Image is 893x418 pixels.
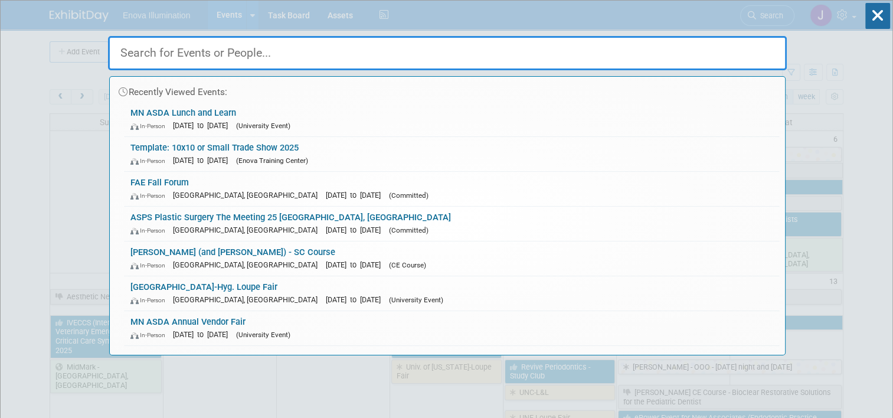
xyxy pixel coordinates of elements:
[130,331,171,339] span: In-Person
[130,192,171,200] span: In-Person
[326,191,387,200] span: [DATE] to [DATE]
[389,191,428,200] span: (Committed)
[130,122,171,130] span: In-Person
[125,172,779,206] a: FAE Fall Forum In-Person [GEOGRAPHIC_DATA], [GEOGRAPHIC_DATA] [DATE] to [DATE] (Committed)
[236,156,308,165] span: (Enova Training Center)
[125,311,779,345] a: MN ASDA Annual Vendor Fair In-Person [DATE] to [DATE] (University Event)
[173,295,323,304] span: [GEOGRAPHIC_DATA], [GEOGRAPHIC_DATA]
[173,121,234,130] span: [DATE] to [DATE]
[130,227,171,234] span: In-Person
[326,295,387,304] span: [DATE] to [DATE]
[389,226,428,234] span: (Committed)
[125,102,779,136] a: MN ASDA Lunch and Learn In-Person [DATE] to [DATE] (University Event)
[125,241,779,276] a: [PERSON_NAME] (and [PERSON_NAME]) - SC Course In-Person [GEOGRAPHIC_DATA], [GEOGRAPHIC_DATA] [DAT...
[173,226,323,234] span: [GEOGRAPHIC_DATA], [GEOGRAPHIC_DATA]
[125,207,779,241] a: ASPS Plastic Surgery The Meeting 25 [GEOGRAPHIC_DATA], [GEOGRAPHIC_DATA] In-Person [GEOGRAPHIC_DA...
[130,157,171,165] span: In-Person
[326,226,387,234] span: [DATE] to [DATE]
[173,260,323,269] span: [GEOGRAPHIC_DATA], [GEOGRAPHIC_DATA]
[108,36,787,70] input: Search for Events or People...
[326,260,387,269] span: [DATE] to [DATE]
[173,330,234,339] span: [DATE] to [DATE]
[125,137,779,171] a: Template: 10x10 or Small Trade Show 2025 In-Person [DATE] to [DATE] (Enova Training Center)
[130,262,171,269] span: In-Person
[125,276,779,311] a: [GEOGRAPHIC_DATA]-Hyg. Loupe Fair In-Person [GEOGRAPHIC_DATA], [GEOGRAPHIC_DATA] [DATE] to [DATE]...
[389,261,426,269] span: (CE Course)
[173,191,323,200] span: [GEOGRAPHIC_DATA], [GEOGRAPHIC_DATA]
[236,331,290,339] span: (University Event)
[116,77,779,102] div: Recently Viewed Events:
[173,156,234,165] span: [DATE] to [DATE]
[236,122,290,130] span: (University Event)
[130,296,171,304] span: In-Person
[389,296,443,304] span: (University Event)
